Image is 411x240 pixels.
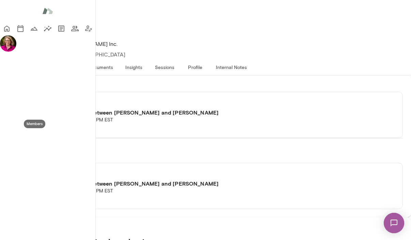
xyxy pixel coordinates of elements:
[41,22,54,35] button: Insights
[14,22,27,35] button: Sessions
[54,22,68,35] button: Documents
[82,59,118,75] button: Documents
[8,84,403,92] h6: Next session [DATE]
[8,155,403,163] h6: Previous session
[82,22,95,35] button: Client app
[24,120,45,128] div: Members
[9,108,402,117] h6: Executive Bi-Weekly Coaching between [PERSON_NAME] and [PERSON_NAME]
[9,188,402,194] p: [PERSON_NAME] · [DATE] · 5:00 PM-6:00 PM EST
[42,4,53,17] img: Mento
[180,59,210,75] button: Profile
[118,59,149,75] button: Insights
[149,59,180,75] button: Sessions
[27,22,41,35] button: Growth Plan
[9,179,402,188] h6: Executive Bi-Weekly Coaching between [PERSON_NAME] and [PERSON_NAME]
[9,117,402,123] p: [PERSON_NAME] · [DATE] · 5:00 PM-6:00 PM EST
[68,22,82,35] button: Members
[210,59,252,75] button: Internal Notes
